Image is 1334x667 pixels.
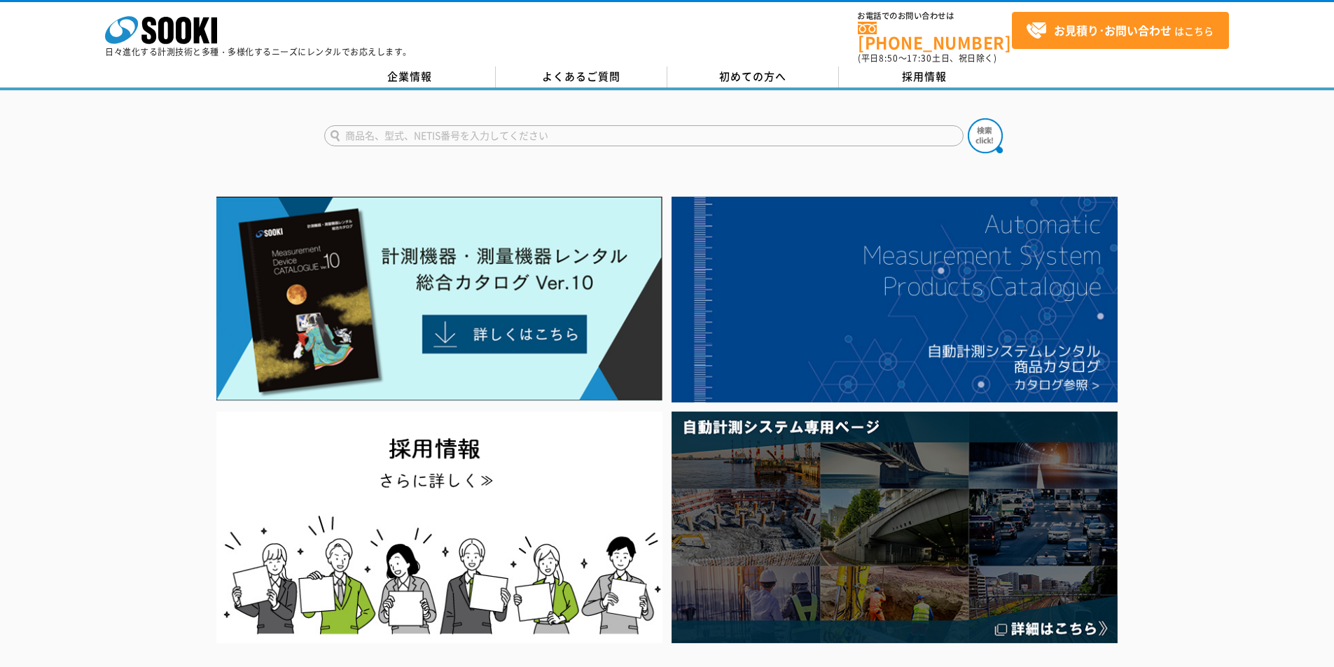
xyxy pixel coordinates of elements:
[216,197,662,401] img: Catalog Ver10
[672,197,1118,402] img: 自動計測システムカタログ
[324,125,964,146] input: 商品名、型式、NETIS番号を入力してください
[667,66,839,87] a: 初めての方へ
[907,52,932,64] span: 17:30
[105,48,412,56] p: 日々進化する計測技術と多種・多様化するニーズにレンタルでお応えします。
[858,52,996,64] span: (平日 ～ 土日、祝日除く)
[719,69,786,84] span: 初めての方へ
[1012,12,1229,49] a: お見積り･お問い合わせはこちら
[879,52,898,64] span: 8:50
[858,12,1012,20] span: お電話でのお問い合わせは
[1026,20,1214,41] span: はこちら
[968,118,1003,153] img: btn_search.png
[496,66,667,87] a: よくあるご質問
[1054,22,1172,38] strong: お見積り･お問い合わせ
[324,66,496,87] a: 企業情報
[858,22,1012,50] a: [PHONE_NUMBER]
[672,412,1118,643] img: 自動計測システム専用ページ
[216,412,662,643] img: SOOKI recruit
[839,66,1010,87] a: 採用情報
